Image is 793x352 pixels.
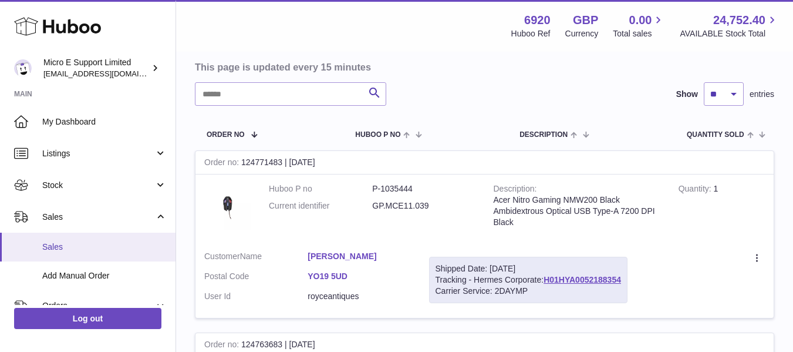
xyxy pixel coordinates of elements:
strong: Quantity [679,184,714,196]
div: 124771483 | [DATE] [195,151,774,175]
a: 0.00 Total sales [613,12,665,39]
span: Customer [204,252,240,261]
strong: GBP [573,12,598,28]
strong: 6920 [524,12,551,28]
span: Add Manual Order [42,270,167,281]
div: Tracking - Hermes Corporate: [429,257,627,303]
span: My Dashboard [42,116,167,128]
span: entries [750,89,774,100]
span: Listings [42,148,154,159]
dd: P-1035444 [372,183,475,195]
a: [PERSON_NAME] [308,251,411,262]
strong: Order no [204,157,241,170]
span: Total sales [613,28,665,39]
div: Micro E Support Limited [43,57,149,79]
a: Log out [14,308,161,329]
div: Currency [565,28,599,39]
a: 24,752.40 AVAILABLE Stock Total [680,12,779,39]
div: Shipped Date: [DATE] [436,263,621,274]
dt: Name [204,251,308,265]
span: Stock [42,180,154,191]
div: Acer Nitro Gaming NMW200 Black Ambidextrous Optical USB Type-A 7200 DPI Black [494,195,661,228]
span: [EMAIL_ADDRESS][DOMAIN_NAME] [43,69,173,78]
td: 1 [670,175,774,242]
span: Order No [207,131,245,139]
dt: User Id [204,291,308,302]
dd: GP.MCE11.039 [372,200,475,212]
dt: Huboo P no [269,183,372,195]
span: Sales [42,212,154,223]
a: YO19 5UD [308,271,411,282]
span: 0.00 [629,12,652,28]
div: Huboo Ref [511,28,551,39]
h3: This page is updated every 15 minutes [195,61,771,73]
img: $_57.JPG [204,183,251,230]
span: AVAILABLE Stock Total [680,28,779,39]
span: Description [519,131,568,139]
span: Huboo P no [355,131,400,139]
strong: Order no [204,340,241,352]
span: 24,752.40 [713,12,765,28]
strong: Description [494,184,537,196]
span: Orders [42,300,154,311]
span: Quantity Sold [687,131,744,139]
label: Show [676,89,698,100]
div: Carrier Service: 2DAYMP [436,286,621,297]
dt: Current identifier [269,200,372,212]
dt: Postal Code [204,271,308,285]
img: contact@micropcsupport.com [14,59,32,77]
dd: royceantiques [308,291,411,302]
span: Sales [42,242,167,253]
a: H01HYA0052188354 [544,275,621,284]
